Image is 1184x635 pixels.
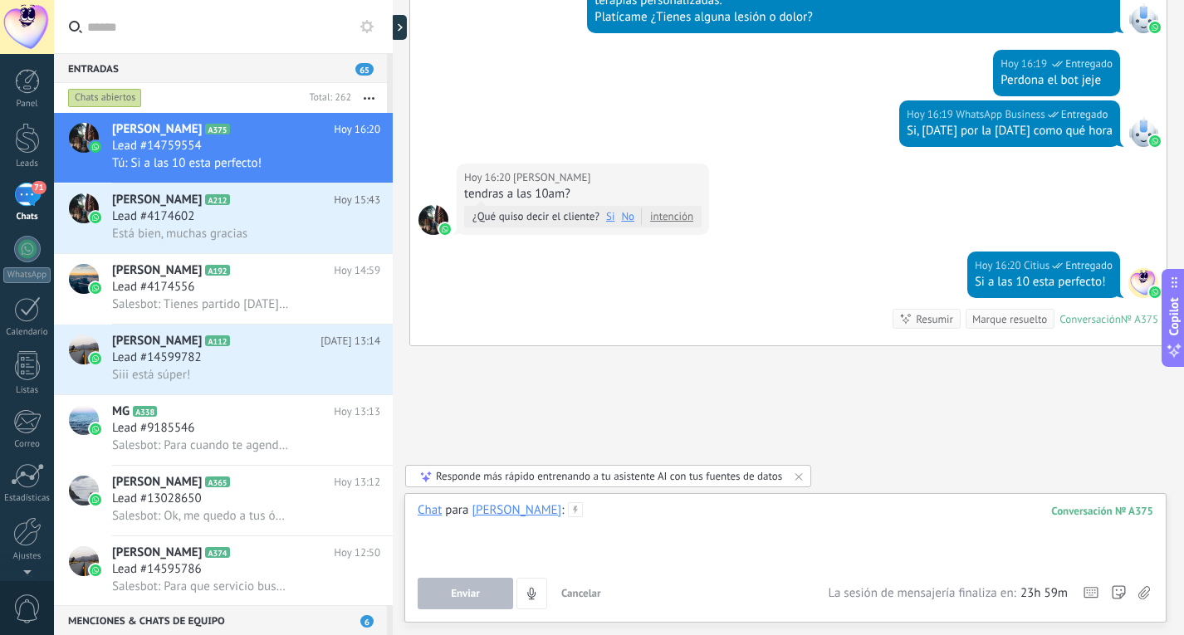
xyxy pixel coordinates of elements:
[606,208,614,225] a: Si
[112,420,194,437] span: Lead #9185546
[112,491,202,507] span: Lead #13028650
[828,585,1015,602] span: La sesión de mensajería finaliza en:
[90,494,101,506] img: icon
[355,63,374,76] span: 65
[112,545,202,561] span: [PERSON_NAME]
[205,265,229,276] span: A192
[320,333,380,349] span: [DATE] 13:14
[54,395,393,465] a: avatariconMGA338Hoy 13:13Lead #9185546Salesbot: Para cuando te agendamos?
[205,124,229,134] span: A375
[112,561,202,578] span: Lead #14595786
[464,186,702,203] div: tendras a las 10am?
[112,208,194,225] span: Lead #4174602
[112,138,202,154] span: Lead #14759554
[907,123,1113,139] div: Si, [DATE] por la [DATE] como qué hora
[334,474,380,491] span: Hoy 13:12
[112,155,262,171] span: Tú: Si a las 10 esta perfecto!
[3,267,51,283] div: WhatsApp
[112,579,289,594] span: Salesbot: Para que servicio buscas?
[90,212,101,223] img: icon
[555,578,608,609] button: Cancelar
[90,423,101,435] img: icon
[1059,312,1121,326] div: Conversación
[390,15,407,40] div: Mostrar
[112,437,289,453] span: Salesbot: Para cuando te agendamos?
[1061,106,1108,123] span: Entregado
[513,169,590,186] span: Isabel Baeza
[975,257,1024,274] div: Hoy 16:20
[90,141,101,153] img: icon
[112,296,289,312] span: Salesbot: Tienes partido [DATE] mismo?
[3,159,51,169] div: Leads
[621,208,642,225] a: No
[594,9,1113,26] div: Platícame ¿Tienes alguna lesión o dolor?
[1001,72,1113,89] div: Perdona el bot jeje
[133,406,157,417] span: A338
[1166,297,1182,335] span: Copilot
[334,192,380,208] span: Hoy 15:43
[445,502,468,519] span: para
[907,106,956,123] div: Hoy 16:19
[54,183,393,253] a: avataricon[PERSON_NAME]A212Hoy 15:43Lead #4174602Está bien, muchas gracias
[54,254,393,324] a: avataricon[PERSON_NAME]A192Hoy 14:59Lead #4174556Salesbot: Tienes partido [DATE] mismo?
[436,469,782,483] div: Responde más rápido entrenando a tu asistente AI con tus fuentes de datos
[112,192,202,208] span: [PERSON_NAME]
[54,605,387,635] div: Menciones & Chats de equipo
[3,385,51,396] div: Listas
[1051,504,1153,518] div: 375
[561,502,564,519] span: :
[1065,56,1113,72] span: Entregado
[112,279,194,296] span: Lead #4174556
[112,226,247,242] span: Está bien, muchas gracias
[3,493,51,504] div: Estadísticas
[54,325,393,394] a: avataricon[PERSON_NAME]A112[DATE] 13:14Lead #14599782Siii está súper!
[68,88,142,108] div: Chats abiertos
[1001,56,1049,72] div: Hoy 16:19
[334,403,380,420] span: Hoy 13:13
[334,262,380,279] span: Hoy 14:59
[54,113,393,183] a: avataricon[PERSON_NAME]A375Hoy 16:20Lead #14759554Tú: Si a las 10 esta perfecto!
[205,194,229,205] span: A212
[302,90,351,106] div: Total: 262
[561,586,601,600] span: Cancelar
[1128,3,1158,33] span: SalesBot
[1149,286,1161,298] img: waba.svg
[916,311,953,327] div: Resumir
[3,99,51,110] div: Panel
[112,508,289,524] span: Salesbot: Ok, me quedo a tus órdenes. Igual como comentario a veces es mejor ahorita que consider...
[112,349,202,366] span: Lead #14599782
[1065,257,1113,274] span: Entregado
[972,311,1047,327] div: Marque resuelto
[472,502,561,517] div: Isabel Baeza
[360,615,374,628] span: 6
[1121,312,1158,326] div: № A375
[112,262,202,279] span: [PERSON_NAME]
[1128,117,1158,147] span: WhatsApp Business
[205,335,229,346] span: A112
[3,212,51,222] div: Chats
[334,545,380,561] span: Hoy 12:50
[205,547,229,558] span: A374
[112,121,202,138] span: [PERSON_NAME]
[1024,257,1049,274] span: Citius (Sales Office)
[464,169,513,186] div: Hoy 16:20
[418,578,513,609] button: Enviar
[828,585,1068,602] div: La sesión de mensajería finaliza en
[3,439,51,450] div: Correo
[351,83,387,113] button: Más
[1149,22,1161,33] img: waba.svg
[112,403,130,420] span: MG
[54,53,387,83] div: Entradas
[90,353,101,364] img: icon
[90,282,101,294] img: icon
[439,223,451,235] img: waba.svg
[90,564,101,576] img: icon
[54,466,393,535] a: avataricon[PERSON_NAME]A365Hoy 13:12Lead #13028650Salesbot: Ok, me quedo a tus órdenes. Igual com...
[205,476,229,487] span: A365
[3,327,51,338] div: Calendario
[112,367,190,383] span: Siii está súper!
[1020,585,1068,602] span: 23h 59m
[975,274,1113,291] div: Si a las 10 esta perfecto!
[112,474,202,491] span: [PERSON_NAME]
[1149,135,1161,147] img: waba.svg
